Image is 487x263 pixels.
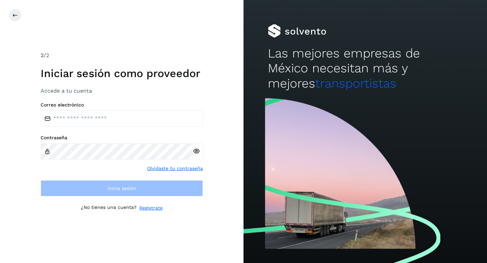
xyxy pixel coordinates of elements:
p: ¿No tienes una cuenta? [81,205,137,212]
a: Olvidaste tu contraseña [147,165,203,172]
h1: Iniciar sesión como proveedor [41,67,203,80]
label: Contraseña [41,135,203,141]
span: transportistas [315,76,396,91]
label: Correo electrónico [41,102,203,108]
button: Inicia sesión [41,180,203,196]
h2: Las mejores empresas de México necesitan más y mejores [268,46,463,91]
h3: Accede a tu cuenta [41,88,203,94]
div: /2 [41,51,203,59]
a: Regístrate [139,205,163,212]
span: 2 [41,52,44,58]
span: Inicia sesión [108,186,136,191]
